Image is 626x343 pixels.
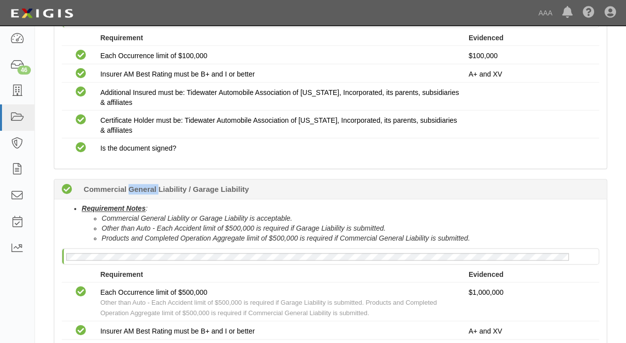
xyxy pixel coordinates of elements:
[82,204,145,212] u: Requirement Notes
[469,51,592,61] p: $100,000
[62,184,72,195] i: Compliant 102 days (since 06/30/2025)
[76,69,86,79] i: Compliant
[100,270,143,278] strong: Requirement
[102,223,599,233] li: Other than Auto - Each Accident limit of $500,000 is required if Garage Liability is submitted.
[76,326,86,336] i: Compliant
[100,327,254,335] span: Insurer AM Best Rating must be B+ and I or better
[84,184,249,194] b: Commercial General Liability / Garage Liability
[100,88,459,106] span: Additional Insured must be: Tidewater Automobile Association of [US_STATE], Incorporated, its par...
[102,213,599,223] li: Commercial General Liablity or Garage Liability is acceptable.
[7,4,76,22] img: logo-5460c22ac91f19d4615b14bd174203de0afe785f0fc80cf4dbbc73dc1793850b.png
[76,143,86,153] i: Compliant
[100,144,176,152] span: Is the document signed?
[469,326,592,336] p: A+ and XV
[100,70,254,78] span: Insurer AM Best Rating must be B+ and I or better
[82,203,599,243] li: :
[100,34,143,42] strong: Requirement
[100,299,437,317] span: Other than Auto - Each Accident limit of $500,000 is required if Garage Liability is submitted. P...
[583,7,595,19] i: Help Center - Complianz
[76,87,86,97] i: Compliant
[100,52,207,60] span: Each Occurrence limit of $100,000
[469,69,592,79] p: A+ and XV
[17,66,31,75] div: 46
[469,270,503,278] strong: Evidenced
[100,116,457,134] span: Certificate Holder must be: Tidewater Automobile Association of [US_STATE], Incorporated, its par...
[102,233,599,243] li: Products and Completed Operation Aggregate limit of $500,000 is required if Commercial General Li...
[469,34,503,42] strong: Evidenced
[533,3,557,23] a: AAA
[76,50,86,61] i: Compliant
[76,115,86,125] i: Compliant
[469,287,592,297] p: $1,000,000
[76,287,86,297] i: Compliant
[100,288,207,296] span: Each Occurrence limit of $500,000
